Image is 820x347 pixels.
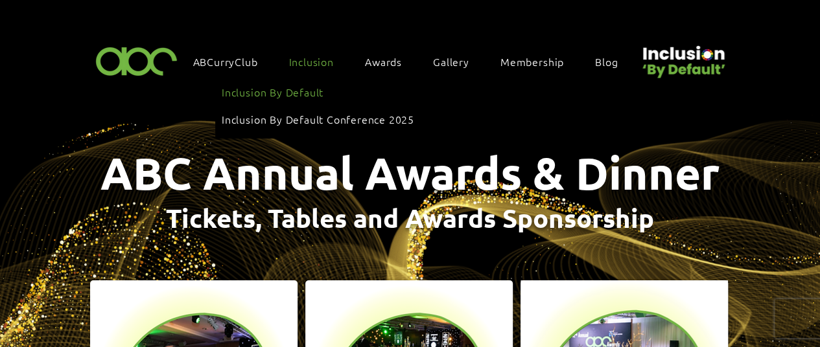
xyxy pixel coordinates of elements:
span: ABC Annual Awards & Dinner [100,145,720,200]
div: Inclusion [283,48,353,75]
a: Inclusion By Default Conference 2025 [222,107,414,131]
a: Inclusion By Default [222,80,414,104]
span: Tickets, Tables and Awards Sponsorship [166,201,654,234]
span: Inclusion [289,54,334,69]
a: Gallery [427,48,489,75]
span: ABCurryClub [193,54,258,69]
img: ABC-Logo-Blank-Background-01-01-2.png [92,41,182,80]
a: Membership [494,48,583,75]
span: Inclusion By Default [222,85,323,99]
div: Inclusion [215,73,421,138]
img: Untitled design (22).png [638,35,727,80]
a: Blog [589,48,637,75]
span: Awards [365,54,402,69]
span: Inclusion By Default Conference 2025 [222,112,414,126]
div: Awards [358,48,421,75]
span: Membership [500,54,564,69]
span: Gallery [433,54,469,69]
span: Blog [595,54,618,69]
nav: Site [187,48,638,75]
a: ABCurryClub [187,48,277,75]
